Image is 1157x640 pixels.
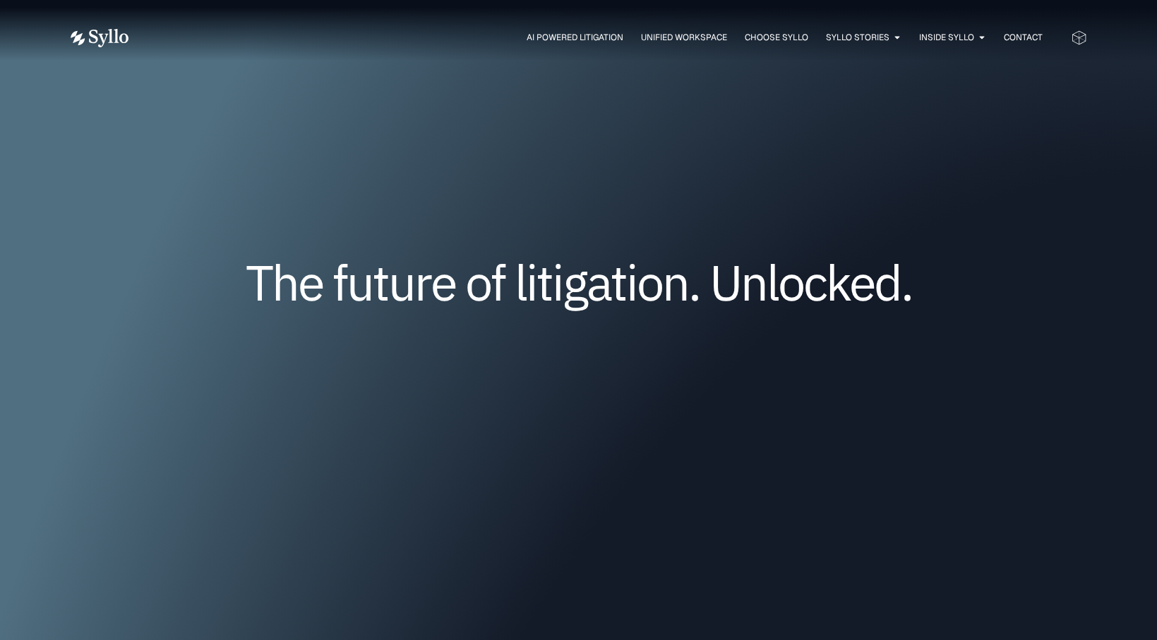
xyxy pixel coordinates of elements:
[745,31,808,44] a: Choose Syllo
[641,31,727,44] a: Unified Workspace
[157,31,1043,44] div: Menu Toggle
[826,31,889,44] a: Syllo Stories
[155,259,1002,306] h1: The future of litigation. Unlocked.
[157,31,1043,44] nav: Menu
[919,31,974,44] a: Inside Syllo
[71,29,128,47] img: Vector
[1004,31,1043,44] a: Contact
[527,31,623,44] a: AI Powered Litigation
